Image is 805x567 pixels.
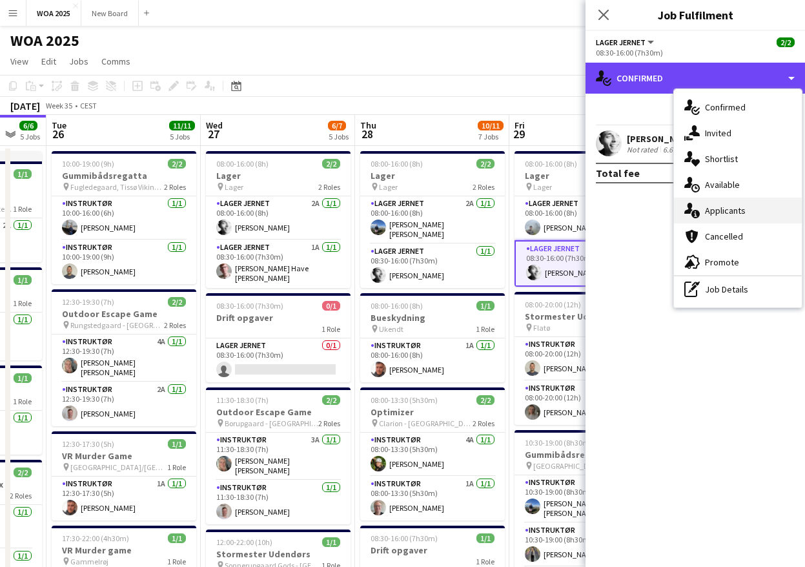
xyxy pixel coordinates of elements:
app-job-card: 08:00-16:00 (8h)2/2Lager Lager2 RolesLager Jernet1/108:00-16:00 (8h)[PERSON_NAME]Lager Jernet2A1/... [515,151,659,287]
span: View [10,56,28,67]
app-card-role: Instruktør1A1/108:00-13:30 (5h30m)[PERSON_NAME] [360,477,505,521]
span: Borupgaard - [GEOGRAPHIC_DATA] [225,418,318,428]
div: Confirmed [586,63,805,94]
span: 2 Roles [473,182,494,192]
span: 1/1 [476,301,494,311]
div: Applicants [674,198,802,223]
div: 08:00-20:00 (12h)2/2Stormester Udendørs Flatø2 RolesInstruktør1/108:00-20:00 (12h)[PERSON_NAME]In... [515,292,659,425]
span: 27 [204,127,223,141]
app-card-role: Lager Jernet2A1/108:30-16:00 (7h30m)[PERSON_NAME] [515,240,659,287]
span: Wed [206,119,223,131]
span: 2/2 [168,159,186,169]
span: 2/2 [168,297,186,307]
h3: Lager [206,170,351,181]
span: 1/1 [14,373,32,383]
span: 2 Roles [164,320,186,330]
app-job-card: 11:30-18:30 (7h)2/2Outdoor Escape Game Borupgaard - [GEOGRAPHIC_DATA]2 RolesInstruktør3A1/111:30-... [206,387,351,524]
app-job-card: 08:30-16:00 (7h30m)0/1Drift opgaver1 RoleLager Jernet0/108:30-16:00 (7h30m) [206,293,351,382]
button: New Board [81,1,139,26]
span: Tue [52,119,66,131]
a: View [5,53,34,70]
h3: Lager [515,170,659,181]
h3: Bueskydning [360,312,505,324]
div: 08:00-16:00 (8h)2/2Lager Lager2 RolesLager Jernet2A1/108:00-16:00 (8h)[PERSON_NAME]Lager Jernet1A... [206,151,351,288]
span: 1 Role [167,557,186,566]
h1: WOA 2025 [10,31,79,50]
span: 1 Role [476,557,494,566]
h3: Optimizer [360,406,505,418]
app-card-role: Instruktør1/110:00-16:00 (6h)[PERSON_NAME] [52,196,196,240]
div: 08:00-16:00 (8h)2/2Lager Lager2 RolesLager Jernet2A1/108:00-16:00 (8h)[PERSON_NAME] [PERSON_NAME]... [360,151,505,288]
span: 08:30-16:00 (7h30m) [216,301,283,311]
div: Not rated [627,145,660,154]
h3: Stormester Udendørs [206,548,351,560]
span: 08:30-16:00 (7h30m) [371,533,438,543]
span: Flatø [533,323,550,333]
span: 08:00-20:00 (12h) [525,300,581,309]
span: 2/2 [777,37,795,47]
app-card-role: Instruktør1A1/108:00-16:00 (8h)[PERSON_NAME] [360,338,505,382]
span: 1 Role [13,397,32,406]
div: Shortlist [674,146,802,172]
span: [GEOGRAPHIC_DATA]/[GEOGRAPHIC_DATA] [70,462,167,472]
app-card-role: Instruktør1A1/112:30-17:30 (5h)[PERSON_NAME] [52,477,196,521]
app-card-role: Instruktør1/108:00-20:00 (12h)[PERSON_NAME] [515,337,659,381]
span: Jobs [69,56,88,67]
div: 12:30-17:30 (5h)1/1VR Murder Game [GEOGRAPHIC_DATA]/[GEOGRAPHIC_DATA]1 RoleInstruktør1A1/112:30-1... [52,431,196,521]
app-job-card: 10:00-19:00 (9h)2/2Gummibådsregatta Fugledegaard, Tissø Vikingecenter2 RolesInstruktør1/110:00-16... [52,151,196,284]
span: Lager [533,182,552,192]
app-card-role: Instruktør4A1/112:30-19:30 (7h)[PERSON_NAME] [PERSON_NAME] [52,335,196,382]
app-card-role: Lager Jernet2A1/108:00-16:00 (8h)[PERSON_NAME] [206,196,351,240]
span: 2 Roles [10,491,32,500]
span: 2 Roles [164,182,186,192]
span: 1/1 [322,537,340,547]
app-card-role: Instruktør2A1/112:30-19:30 (7h)[PERSON_NAME] [52,382,196,426]
span: 10:00-19:00 (9h) [62,159,114,169]
div: Promote [674,249,802,275]
div: [DATE] [10,99,40,112]
span: 2/2 [322,395,340,405]
span: 08:00-16:00 (8h) [371,301,423,311]
h3: Drift opgaver [360,544,505,556]
h3: Job Fulfilment [586,6,805,23]
app-card-role: Lager Jernet2A1/108:00-16:00 (8h)[PERSON_NAME] [PERSON_NAME] [360,196,505,244]
span: 6/7 [328,121,346,130]
div: 08:30-16:00 (7h30m) [596,48,795,57]
span: 10/11 [478,121,504,130]
h3: Lager [360,170,505,181]
span: 28 [358,127,376,141]
span: 2 Roles [473,418,494,428]
span: 1/1 [168,533,186,543]
span: 1/1 [14,169,32,179]
a: Comms [96,53,136,70]
span: 1 Role [321,324,340,334]
span: 0/1 [322,301,340,311]
h3: Outdoor Escape Game [52,308,196,320]
app-card-role: Instruktør1/111:30-18:30 (7h)[PERSON_NAME] [206,480,351,524]
a: Jobs [64,53,94,70]
span: Lager [225,182,243,192]
span: 08:00-16:00 (8h) [216,159,269,169]
span: 1/1 [476,533,494,543]
h3: VR Murder Game [52,450,196,462]
h3: VR Murder game [52,544,196,556]
span: Lager [379,182,398,192]
span: 08:00-16:00 (8h) [525,159,577,169]
span: 2 Roles [318,182,340,192]
div: 7 Jobs [478,132,503,141]
span: Lager Jernet [596,37,646,47]
span: 29 [513,127,525,141]
div: Available [674,172,802,198]
div: [PERSON_NAME] [627,133,695,145]
span: 12:00-22:00 (10h) [216,537,272,547]
span: 10:30-19:00 (8h30m) [525,438,592,448]
span: 1 Role [476,324,494,334]
div: Job Details [674,276,802,302]
button: WOA 2025 [26,1,81,26]
app-card-role: Instruktør1/108:00-20:00 (12h)[PERSON_NAME] [515,381,659,425]
span: 6/6 [19,121,37,130]
a: Edit [36,53,61,70]
div: CEST [80,101,97,110]
span: 12:30-19:30 (7h) [62,297,114,307]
